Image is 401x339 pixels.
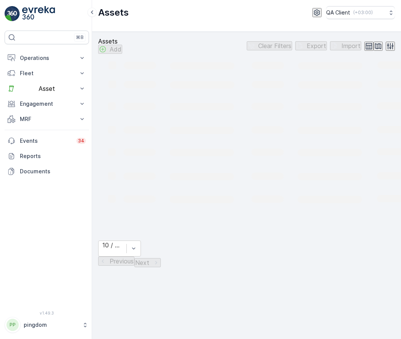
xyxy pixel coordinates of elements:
[20,152,86,160] p: Reports
[98,6,129,19] p: Assets
[134,258,161,267] button: Next
[5,133,89,149] a: Events34
[20,115,74,123] p: MRF
[295,41,327,50] button: Export
[110,46,121,53] p: Add
[22,6,55,21] img: logo_light-DOdMpM7g.png
[5,50,89,66] button: Operations
[20,69,74,77] p: Fleet
[20,100,74,108] p: Engagement
[5,96,89,111] button: Engagement
[341,42,361,49] p: Import
[326,9,350,16] p: QA Client
[98,38,122,45] p: Assets
[5,6,20,21] img: logo
[353,10,373,16] p: ( +03:00 )
[5,317,89,333] button: PPpingdom
[307,42,326,49] p: Export
[5,81,89,96] button: Asset
[5,149,89,164] a: Reports
[5,66,89,81] button: Fleet
[78,138,84,144] p: 34
[5,111,89,127] button: MRF
[98,257,134,266] button: Previous
[24,321,78,329] p: pingdom
[20,137,72,145] p: Events
[5,164,89,179] a: Documents
[76,34,84,40] p: ⌘B
[20,168,86,175] p: Documents
[110,258,134,265] p: Previous
[20,54,74,62] p: Operations
[135,259,149,266] p: Next
[258,42,291,49] p: Clear Filters
[326,6,395,19] button: QA Client(+03:00)
[330,41,361,50] button: Import
[6,319,19,331] div: PP
[247,41,292,50] button: Clear Filters
[98,45,122,54] button: Add
[20,85,74,92] p: Asset
[5,311,89,315] span: v 1.49.3
[102,242,123,249] div: 10 / Page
